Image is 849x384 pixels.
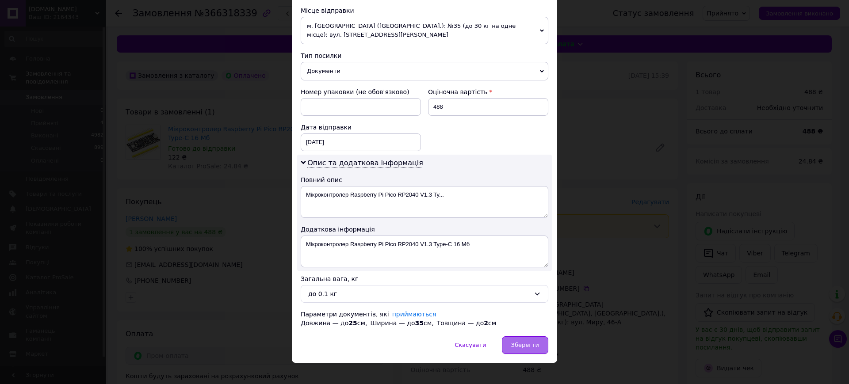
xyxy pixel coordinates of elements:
[511,342,539,348] span: Зберегти
[301,175,548,184] div: Повний опис
[301,274,548,283] div: Загальна вага, кг
[484,319,488,327] span: 2
[308,289,530,299] div: до 0.1 кг
[301,7,354,14] span: Місце відправки
[415,319,423,327] span: 35
[301,310,548,327] div: Параметри документів, які Довжина — до см, Ширина — до см, Товщина — до см
[307,159,423,167] span: Опис та додаткова інформація
[301,186,548,218] textarea: Мікроконтролер Raspberry Pi Pico RP2040 V1.3 Ty...
[301,225,548,234] div: Додаткова інформація
[428,87,548,96] div: Оціночна вартість
[301,123,421,132] div: Дата відправки
[301,52,341,59] span: Тип посилки
[301,17,548,44] span: м. [GEOGRAPHIC_DATA] ([GEOGRAPHIC_DATA].): №35 (до 30 кг на одне місце): вул. [STREET_ADDRESS][PE...
[301,236,548,267] textarea: Мікроконтролер Raspberry Pi Pico RP2040 V1.3 Type-C 16 Мб
[455,342,486,348] span: Скасувати
[301,87,421,96] div: Номер упаковки (не обов'язково)
[392,311,436,318] a: приймаються
[301,62,548,80] span: Документи
[348,319,357,327] span: 25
